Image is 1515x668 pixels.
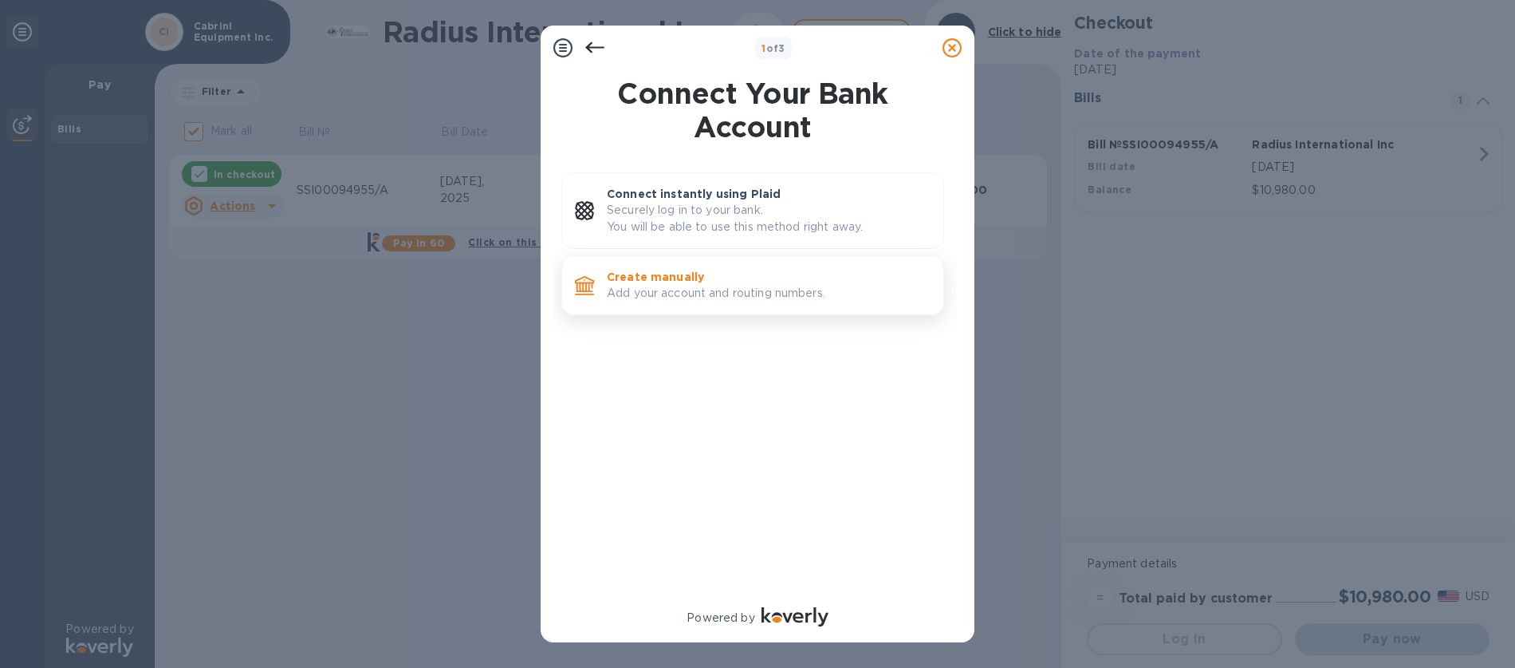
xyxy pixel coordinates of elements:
p: Powered by [687,610,754,626]
p: Create manually [607,269,931,285]
p: Connect instantly using Plaid [607,186,931,202]
span: 1 [761,42,765,54]
b: of 3 [761,42,785,54]
img: Logo [761,607,828,626]
h1: Connect Your Bank Account [555,77,950,144]
p: Securely log in to your bank. You will be able to use this method right away. [607,202,931,235]
p: Add your account and routing numbers. [607,285,931,302]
